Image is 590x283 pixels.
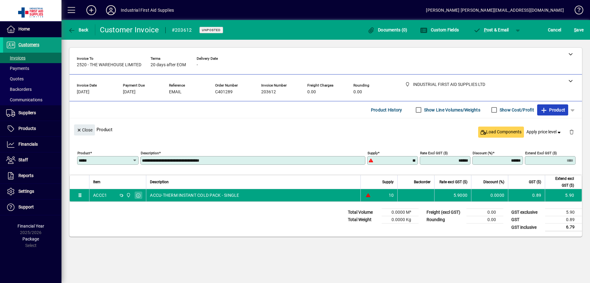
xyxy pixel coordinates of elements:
div: 5.9000 [438,192,467,198]
span: Support [18,204,34,209]
span: Item [93,179,100,185]
td: Total Volume [345,209,382,216]
td: 5.90 [545,189,582,201]
a: Support [3,200,61,215]
td: 0.0000 Kg [382,216,419,224]
span: 20 days after EOM [151,63,186,67]
td: 0.00 [466,209,503,216]
span: GST ($) [529,179,541,185]
div: Industrial First Aid Supplies [121,5,174,15]
span: Extend excl GST ($) [549,175,574,189]
div: #203612 [172,25,192,35]
span: Back [68,27,88,32]
span: Custom Fields [420,27,459,32]
span: ACCU-THERM INSTANT COLD PACK - SINGLE [150,192,239,198]
span: INDUSTRIAL FIRST AID SUPPLIES LTD [124,192,132,199]
span: 0.00 [307,90,316,95]
span: Staff [18,157,28,162]
span: 0.00 [353,90,362,95]
td: 6.79 [545,224,582,231]
td: 5.90 [545,209,582,216]
span: Settings [18,189,34,194]
span: Package [22,237,39,241]
span: - [197,63,198,67]
span: Rate excl GST ($) [439,179,467,185]
span: ave [574,25,584,35]
span: Backorder [414,179,431,185]
a: Products [3,121,61,136]
button: Post & Email [470,24,512,35]
button: Cancel [546,24,563,35]
button: Product History [368,104,405,115]
td: GST inclusive [508,224,545,231]
span: Close [77,125,92,135]
td: 0.00 [466,216,503,224]
span: Product [540,105,565,115]
span: 10 [389,192,394,198]
a: Quotes [3,74,61,84]
td: 0.0000 [471,189,508,201]
a: Settings [3,184,61,199]
mat-label: Extend excl GST ($) [525,151,557,155]
button: Product [537,104,568,115]
mat-label: Rate excl GST ($) [420,151,448,155]
div: [PERSON_NAME] [PERSON_NAME][EMAIL_ADDRESS][DOMAIN_NAME] [426,5,564,15]
td: Freight (excl GST) [423,209,466,216]
label: Show Cost/Profit [498,107,534,113]
span: Supply [382,179,394,185]
td: 0.0000 M³ [382,209,419,216]
span: Quotes [6,76,24,81]
span: EMAIL [169,90,182,95]
mat-label: Supply [368,151,378,155]
span: C401289 [215,90,233,95]
a: Reports [3,168,61,184]
button: Delete [564,124,579,139]
a: Financials [3,137,61,152]
div: Customer Invoice [100,25,159,35]
span: Backorders [6,87,32,92]
span: ost & Email [473,27,509,32]
button: Documents (0) [366,24,409,35]
app-page-header-button: Close [73,127,96,132]
span: 203612 [261,90,276,95]
span: Discount (%) [483,179,504,185]
a: Backorders [3,84,61,95]
button: Profile [101,5,121,16]
button: Add [81,5,101,16]
span: P [484,27,487,32]
span: Description [150,179,169,185]
span: Cancel [548,25,561,35]
button: Close [74,124,95,135]
span: Communications [6,97,42,102]
app-page-header-button: Delete [564,129,579,135]
span: Products [18,126,36,131]
mat-label: Description [141,151,159,155]
td: GST exclusive [508,209,545,216]
span: Reports [18,173,33,178]
td: 0.89 [545,216,582,224]
span: Apply price level [526,129,562,135]
div: Product [69,118,582,141]
td: Total Weight [345,216,382,224]
a: Knowledge Base [570,1,582,21]
span: [DATE] [123,90,136,95]
button: Custom Fields [419,24,460,35]
mat-label: Discount (%) [473,151,493,155]
span: Load Components [481,129,521,135]
a: Invoices [3,53,61,63]
mat-label: Product [77,151,90,155]
span: [DATE] [77,90,89,95]
span: Financials [18,142,38,147]
span: Payments [6,66,29,71]
span: Unposted [202,28,221,32]
span: Customers [18,42,39,47]
span: Product History [371,105,402,115]
a: Staff [3,152,61,168]
app-page-header-button: Back [61,24,95,35]
a: Suppliers [3,105,61,121]
button: Apply price level [524,127,564,138]
td: 0.89 [508,189,545,201]
span: Financial Year [18,224,44,228]
button: Save [572,24,585,35]
span: S [574,27,576,32]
